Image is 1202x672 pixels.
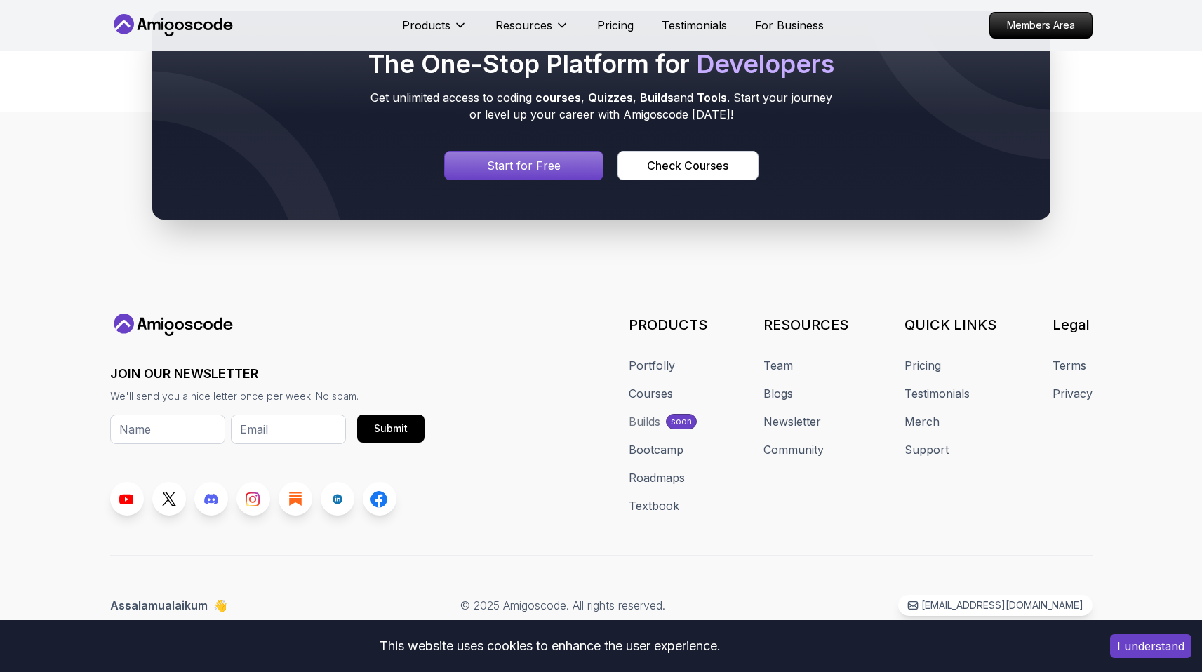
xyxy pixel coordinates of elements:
[1053,315,1093,335] h3: Legal
[366,50,837,78] h2: The One-Stop Platform for
[444,151,604,180] a: Signin page
[629,413,660,430] div: Builds
[755,17,824,34] a: For Business
[495,17,569,45] button: Resources
[763,357,793,374] a: Team
[904,413,940,430] a: Merch
[763,413,821,430] a: Newsletter
[363,482,396,516] a: Facebook link
[629,315,707,335] h3: PRODUCTS
[11,631,1089,661] div: This website uses cookies to enhance the user experience.
[904,315,996,335] h3: QUICK LINKS
[629,497,679,514] a: Textbook
[110,597,227,614] p: Assalamualaikum
[671,416,692,427] p: soon
[366,89,837,123] p: Get unlimited access to coding , , and . Start your journey or level up your career with Amigosco...
[535,90,581,105] span: courses
[495,17,552,34] p: Resources
[321,482,354,516] a: LinkedIn link
[402,17,467,45] button: Products
[1053,357,1086,374] a: Terms
[194,482,228,516] a: Discord link
[763,385,793,402] a: Blogs
[487,157,561,174] p: Start for Free
[697,90,727,105] span: Tools
[647,157,728,174] div: Check Courses
[763,315,848,335] h3: RESOURCES
[1110,634,1191,658] button: Accept cookies
[231,415,346,444] input: Email
[110,482,144,516] a: Youtube link
[588,90,633,105] span: Quizzes
[374,422,408,436] div: Submit
[904,385,970,402] a: Testimonials
[597,17,634,34] a: Pricing
[110,364,425,384] h3: JOIN OUR NEWSLETTER
[110,415,225,444] input: Name
[152,482,186,516] a: Twitter link
[921,598,1083,612] p: [EMAIL_ADDRESS][DOMAIN_NAME]
[236,482,270,516] a: Instagram link
[110,389,425,403] p: We'll send you a nice letter once per week. No spam.
[629,441,683,458] a: Bootcamp
[898,595,1093,616] a: [EMAIL_ADDRESS][DOMAIN_NAME]
[763,441,824,458] a: Community
[904,441,949,458] a: Support
[990,13,1092,38] p: Members Area
[629,357,675,374] a: Portfolly
[617,151,758,180] button: Check Courses
[211,595,231,616] span: 👋
[989,12,1093,39] a: Members Area
[617,151,758,180] a: Courses page
[696,48,834,79] span: Developers
[662,17,727,34] a: Testimonials
[402,17,450,34] p: Products
[1053,385,1093,402] a: Privacy
[904,357,941,374] a: Pricing
[629,469,685,486] a: Roadmaps
[640,90,674,105] span: Builds
[279,482,312,516] a: Blog link
[629,385,673,402] a: Courses
[357,415,425,443] button: Submit
[460,597,665,614] p: © 2025 Amigoscode. All rights reserved.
